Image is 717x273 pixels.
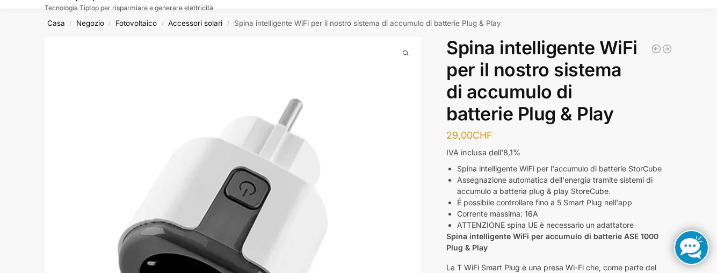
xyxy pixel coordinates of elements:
[168,19,222,27] a: Accessori solari
[162,20,164,27] font: /
[108,20,111,27] font: /
[457,209,538,218] font: Corrente massima: 16A
[446,232,658,252] font: Spina intelligente WiFi per accumulo di batterie ASE 1000 Plug & Play
[457,175,653,196] font: Assegnazione automatica dell'energia tramite sistemi di accumulo a batteria plug & play StoreCube.
[662,44,672,54] a: Sacco di sabbia ideale per moduli solari e tende
[457,198,632,207] font: È possibile controllare fino a 5 Smart Plug nell'app
[69,20,71,27] font: /
[47,19,65,27] a: Casa
[446,130,473,141] font: 29,00
[446,37,638,124] font: Spina intelligente WiFi per il nostro sistema di accumulo di batterie Plug & Play
[76,19,104,27] a: Negozio
[234,19,501,27] font: Spina intelligente WiFi per il nostro sistema di accumulo di batterie Plug & Play
[446,148,520,157] font: IVA inclusa dell'8,1%
[45,4,213,12] font: Tecnologia Tiptop per risparmiare e generare elettricità
[651,44,662,54] a: Centrale elettrica bifamiliare da balcone da 890/600 Watt con accumulo intelligente da 1 kWh
[227,20,229,27] font: /
[473,130,493,141] font: CHF
[457,220,634,229] font: ATTENZIONE spina UE è necessario un adattatore
[115,19,157,27] a: Fotovoltaico
[457,164,662,173] font: Spina intelligente WiFi per l'accumulo di batterie StorCube
[25,9,692,37] nav: Briciole di pane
